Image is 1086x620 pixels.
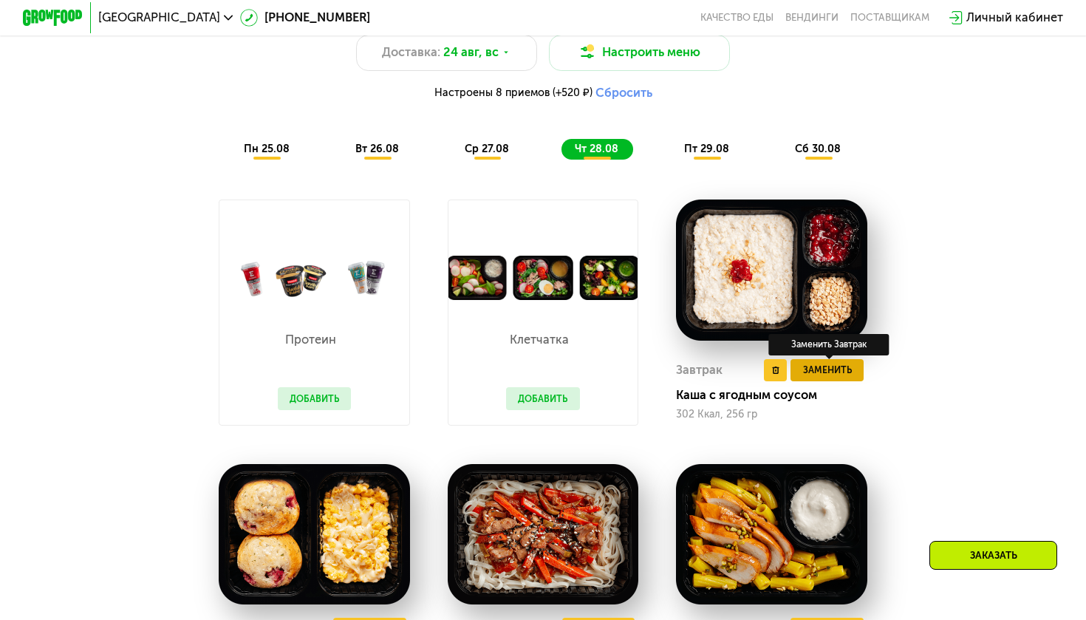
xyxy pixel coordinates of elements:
button: Добавить [278,387,352,410]
span: Настроены 8 приемов (+520 ₽) [434,88,592,98]
span: 24 авг, вс [443,44,499,62]
a: Вендинги [785,12,839,24]
p: Клетчатка [506,334,573,346]
div: Заменить Завтрак [768,334,889,355]
button: Настроить меню [549,35,730,71]
button: Сбросить [595,86,652,101]
div: поставщикам [850,12,929,24]
span: Заменить [803,363,852,378]
span: вт 26.08 [355,143,399,155]
span: пт 29.08 [684,143,729,155]
span: чт 28.08 [575,143,618,155]
button: Заменить [790,359,864,382]
a: Качество еды [700,12,773,24]
div: 302 Ккал, 256 гр [676,409,867,420]
p: Протеин [278,334,344,346]
span: ср 27.08 [465,143,509,155]
span: Доставка: [382,44,440,62]
span: сб 30.08 [795,143,841,155]
button: Добавить [506,387,580,410]
div: Личный кабинет [966,9,1063,27]
div: Каша с ягодным соусом [676,388,879,403]
div: Заказать [929,541,1057,570]
span: пн 25.08 [244,143,290,155]
div: Завтрак [676,359,723,382]
a: [PHONE_NUMBER] [240,9,370,27]
span: [GEOGRAPHIC_DATA] [98,12,220,24]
